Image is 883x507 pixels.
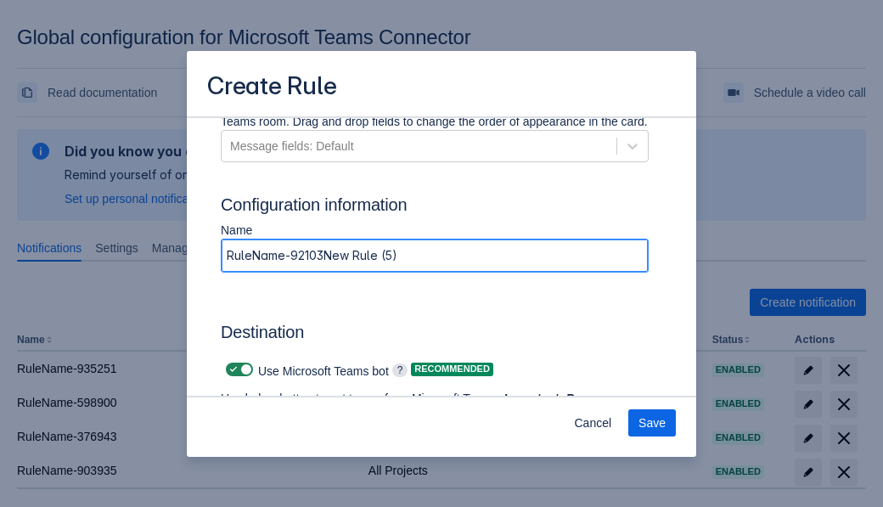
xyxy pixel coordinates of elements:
p: Name [221,222,649,239]
span: Recommended [411,364,493,374]
button: Save [628,409,676,437]
div: Scrollable content [187,116,696,397]
span: Cancel [574,409,611,437]
p: Use below button to get teams from Microsoft Teams. [221,390,621,424]
div: Message fields: Default [230,138,354,155]
span: ? [392,363,408,377]
h3: Create Rule [207,71,337,104]
h3: Destination [221,322,649,349]
div: Use Microsoft Teams bot [221,358,389,381]
input: Please enter the name of the rule here [222,240,648,271]
h3: Configuration information [221,194,662,222]
button: Cancel [564,409,621,437]
span: Save [638,409,666,437]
